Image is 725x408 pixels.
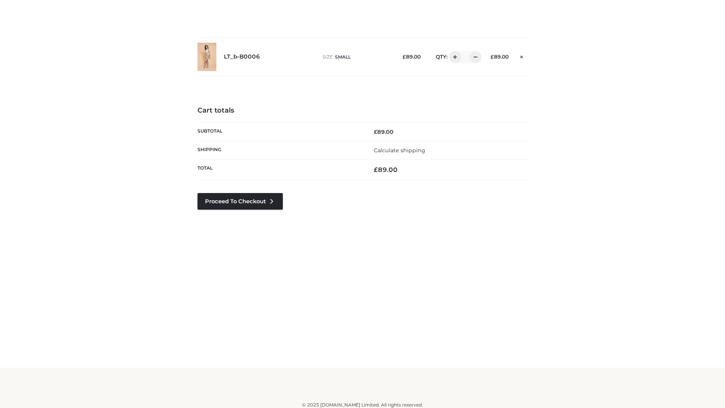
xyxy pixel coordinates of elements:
h4: Cart totals [197,107,528,115]
span: £ [374,128,377,135]
a: Proceed to Checkout [197,193,283,210]
a: Calculate shipping [374,147,425,154]
th: Total [197,160,362,180]
bdi: 89.00 [403,54,421,60]
p: size : [322,54,391,60]
th: Subtotal [197,122,362,141]
span: £ [403,54,406,60]
th: Shipping [197,141,362,159]
span: SMALL [335,54,351,60]
div: QTY: [428,51,479,63]
span: £ [491,54,494,60]
a: LT_b-B0006 [224,53,260,60]
a: Remove this item [516,51,528,61]
span: £ [374,166,378,173]
bdi: 89.00 [374,128,393,135]
bdi: 89.00 [491,54,509,60]
bdi: 89.00 [374,166,398,173]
